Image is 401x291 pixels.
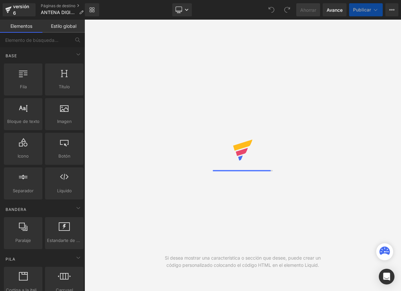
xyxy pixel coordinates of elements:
[6,207,26,212] font: Bandera
[15,238,31,243] font: Paralaje
[58,153,70,159] font: Botón
[41,3,89,9] a: Páginas de destino
[13,4,29,16] font: versión 6
[57,188,72,193] font: Líquido
[379,269,394,284] div: Open Intercom Messenger
[327,7,343,13] font: Avance
[41,3,75,8] font: Páginas de destino
[300,7,316,13] font: Ahorrar
[353,7,371,12] font: Publicar
[323,3,347,16] a: Avance
[59,84,70,89] font: Título
[385,3,398,16] button: Más
[3,3,36,16] a: versión 6
[18,153,29,159] font: Icono
[281,3,294,16] button: Rehacer
[349,3,383,16] button: Publicar
[6,257,15,262] font: Pila
[13,188,34,193] font: Separador
[41,9,79,15] font: ANTENA DIGITAL
[265,3,278,16] button: Deshacer
[51,23,76,29] font: Estilo global
[85,3,99,16] a: Nueva Biblioteca
[6,53,17,58] font: Base
[57,119,72,124] font: Imagen
[7,119,39,124] font: Bloque de texto
[47,238,88,243] font: Estandarte de héroe
[165,255,321,268] font: Si desea mostrar una característica o sección que desee, puede crear un código personalizado colo...
[10,23,32,29] font: Elementos
[20,84,27,89] font: Fila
